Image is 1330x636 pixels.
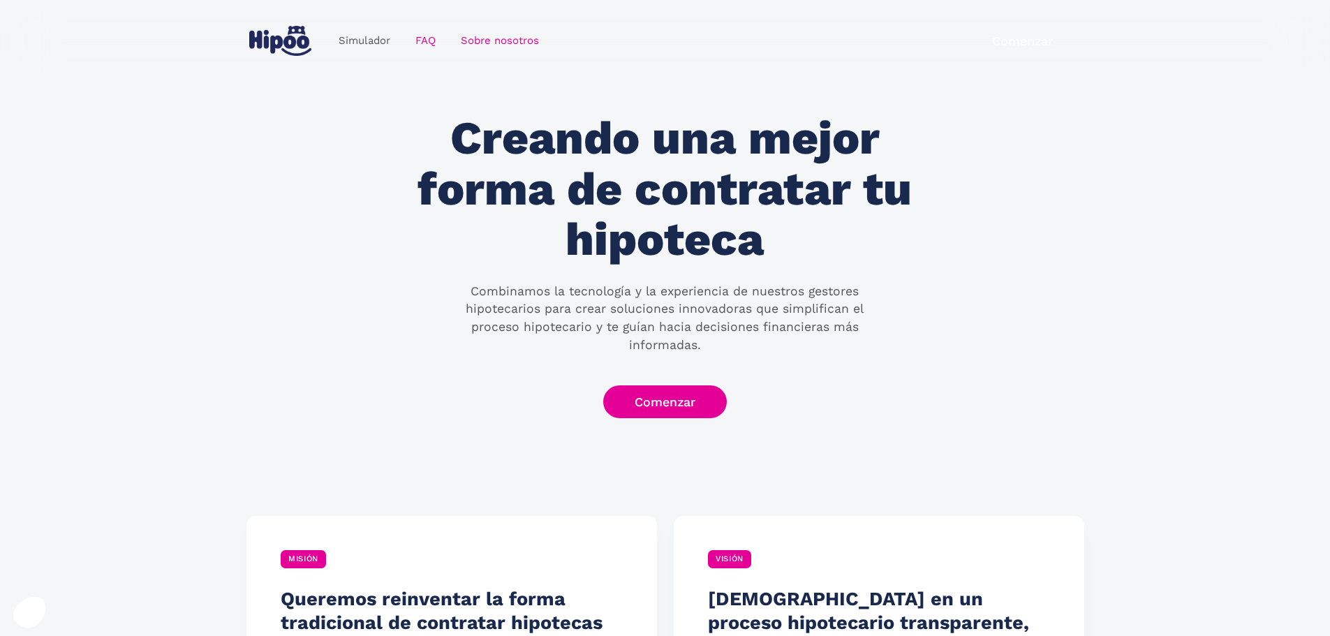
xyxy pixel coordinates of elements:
[708,550,751,568] div: VISIÓN
[281,587,622,635] h4: Queremos reinventar la forma tradicional de contratar hipotecas
[448,27,552,54] a: Sobre nosotros
[403,27,448,54] a: FAQ
[400,113,929,265] h1: Creando una mejor forma de contratar tu hipoteca
[961,24,1084,57] a: Comenzar
[281,550,326,568] div: MISIÓN
[441,283,889,354] p: Combinamos la tecnología y la experiencia de nuestros gestores hipotecarios para crear soluciones...
[246,20,315,61] a: home
[603,385,727,418] a: Comenzar
[326,27,403,54] a: Simulador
